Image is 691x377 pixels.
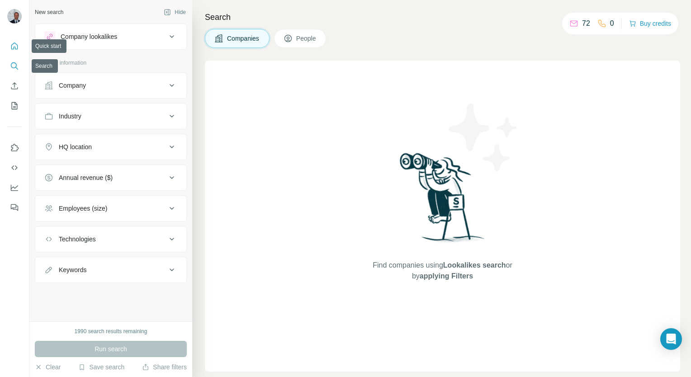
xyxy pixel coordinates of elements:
button: Search [7,58,22,74]
button: Technologies [35,228,186,250]
div: Annual revenue ($) [59,173,113,182]
button: HQ location [35,136,186,158]
div: Open Intercom Messenger [660,328,682,350]
button: Enrich CSV [7,78,22,94]
p: 0 [610,18,614,29]
span: applying Filters [420,272,473,280]
button: Buy credits [629,17,671,30]
button: Save search [78,363,124,372]
img: Surfe Illustration - Stars [443,97,524,178]
button: Annual revenue ($) [35,167,186,188]
span: Lookalikes search [443,261,506,269]
button: Share filters [142,363,187,372]
img: Avatar [7,9,22,24]
div: New search [35,8,63,16]
span: Find companies using or by [370,260,515,282]
button: My lists [7,98,22,114]
button: Clear [35,363,61,372]
button: Use Surfe API [7,160,22,176]
button: Industry [35,105,186,127]
div: Technologies [59,235,96,244]
button: Keywords [35,259,186,281]
div: Employees (size) [59,204,107,213]
div: Company lookalikes [61,32,117,41]
img: Surfe Illustration - Woman searching with binoculars [396,151,490,251]
button: Dashboard [7,179,22,196]
button: Feedback [7,199,22,216]
div: Industry [59,112,81,121]
button: Use Surfe on LinkedIn [7,140,22,156]
div: HQ location [59,142,92,151]
div: Keywords [59,265,86,274]
div: 1990 search results remaining [75,327,147,335]
button: Quick start [7,38,22,54]
p: 72 [582,18,590,29]
p: Company information [35,59,187,67]
button: Company lookalikes [35,26,186,47]
button: Hide [157,5,192,19]
button: Employees (size) [35,198,186,219]
span: Companies [227,34,260,43]
div: Company [59,81,86,90]
button: Company [35,75,186,96]
h4: Search [205,11,680,24]
span: People [296,34,317,43]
